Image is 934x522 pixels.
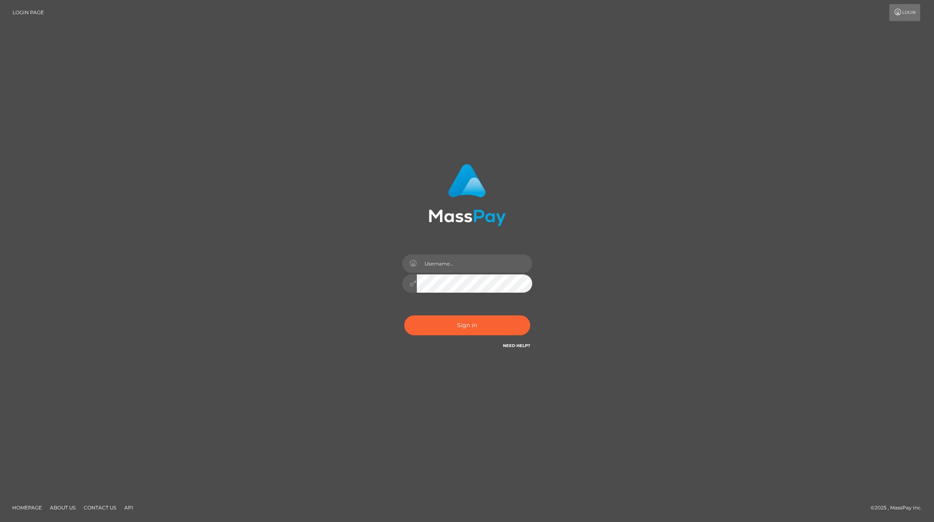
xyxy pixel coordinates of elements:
input: Username... [417,255,532,273]
a: Contact Us [80,501,119,514]
a: Login Page [13,4,44,21]
div: © 2025 , MassPay Inc. [871,503,928,512]
a: API [121,501,137,514]
a: About Us [47,501,79,514]
img: MassPay Login [429,164,506,226]
a: Homepage [9,501,45,514]
a: Need Help? [503,343,530,348]
button: Sign in [404,315,530,335]
a: Login [889,4,920,21]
